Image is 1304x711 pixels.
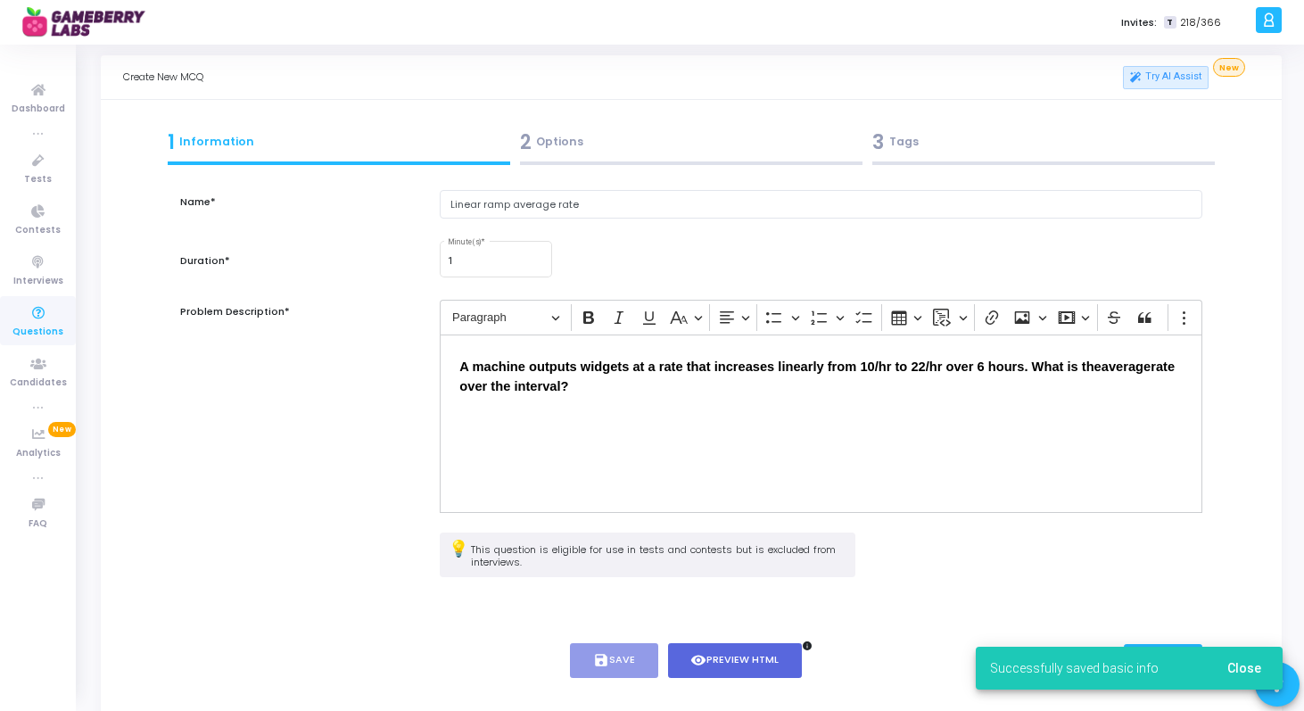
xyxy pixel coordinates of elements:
[570,643,658,678] button: saveSave
[690,652,706,668] i: visibility
[16,446,61,461] span: Analytics
[22,4,156,40] img: logo
[13,274,63,289] span: Interviews
[1227,661,1261,675] span: Close
[440,335,1202,513] div: Editor editing area: main
[1180,15,1221,30] span: 218/366
[29,517,47,532] span: FAQ
[1121,15,1157,30] label: Invites:
[12,325,63,340] span: Questions
[10,376,67,391] span: Candidates
[162,122,515,170] a: 1Information
[48,422,76,437] span: New
[1123,66,1209,89] a: Try AI Assist
[459,354,1183,397] p: ⁠⁠⁠⁠⁠⁠⁠
[459,360,1101,374] strong: A machine outputs widgets at a rate that increases linearly from 10/hr to 22/hr over 6 hours. Wha...
[444,304,567,332] button: Paragraph
[802,641,813,651] i: info
[872,128,1215,157] div: Tags
[123,55,691,99] div: Create New MCQ
[1164,16,1176,29] span: T
[452,307,545,328] span: Paragraph
[520,128,862,157] div: Options
[440,533,855,577] div: This question is eligible for use in tests and contests but is excluded from interviews.
[1213,652,1275,684] button: Close
[668,643,803,678] button: visibilityPreview HTML
[440,300,1202,335] div: Editor toolbar
[12,102,65,117] span: Dashboard
[990,659,1159,677] span: Successfully saved basic info
[515,122,867,170] a: 2Options
[180,194,216,210] label: Name*
[868,122,1220,170] a: 3Tags
[520,128,532,157] span: 2
[180,253,230,269] label: Duration*
[1213,58,1244,77] span: New
[24,172,52,187] span: Tests
[168,128,510,157] div: Information
[168,128,175,157] span: 1
[180,304,290,319] label: Problem Description*
[593,652,609,668] i: save
[15,223,61,238] span: Contests
[872,128,884,157] span: 3
[1102,360,1151,374] strong: average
